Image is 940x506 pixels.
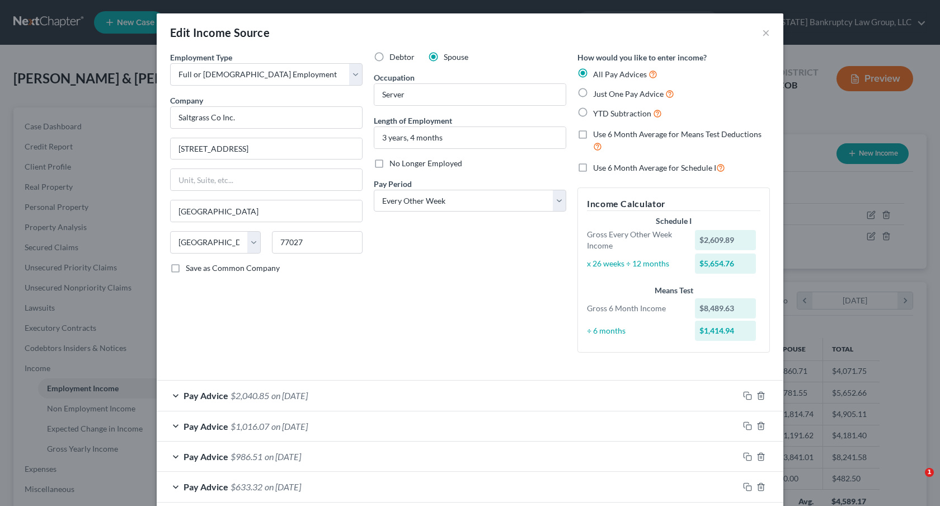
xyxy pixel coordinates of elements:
div: $5,654.76 [695,254,756,274]
span: Company [170,96,203,105]
span: All Pay Advices [593,69,647,79]
input: Enter address... [171,138,362,160]
span: Just One Pay Advice [593,89,664,99]
label: Length of Employment [374,115,452,127]
span: 1 [925,468,934,477]
span: YTD Subtraction [593,109,651,118]
div: Gross Every Other Week Income [581,229,689,251]
span: Use 6 Month Average for Schedule I [593,163,716,172]
button: × [762,26,770,39]
div: $2,609.89 [695,230,756,250]
span: Pay Advice [184,390,228,401]
span: Pay Advice [184,451,228,462]
div: $8,489.63 [695,298,756,318]
input: Search company by name... [170,106,363,129]
span: Employment Type [170,53,232,62]
span: $2,040.85 [231,390,269,401]
span: Use 6 Month Average for Means Test Deductions [593,129,762,139]
span: $1,016.07 [231,421,269,432]
span: Pay Advice [184,481,228,492]
span: Spouse [444,52,468,62]
span: on [DATE] [265,451,301,462]
input: ex: 2 years [374,127,566,148]
iframe: Intercom live chat [902,468,929,495]
span: Save as Common Company [186,263,280,273]
span: on [DATE] [265,481,301,492]
span: on [DATE] [271,390,308,401]
input: Enter zip... [272,231,363,254]
span: on [DATE] [271,421,308,432]
input: Unit, Suite, etc... [171,169,362,190]
div: Means Test [587,285,760,296]
div: x 26 weeks ÷ 12 months [581,258,689,269]
span: $986.51 [231,451,262,462]
span: Pay Period [374,179,412,189]
h5: Income Calculator [587,197,760,211]
label: Occupation [374,72,415,83]
span: No Longer Employed [389,158,462,168]
div: ÷ 6 months [581,325,689,336]
span: Debtor [389,52,415,62]
div: Schedule I [587,215,760,227]
input: Enter city... [171,200,362,222]
span: Pay Advice [184,421,228,432]
input: -- [374,84,566,105]
div: $1,414.94 [695,321,756,341]
div: Gross 6 Month Income [581,303,689,314]
span: $633.32 [231,481,262,492]
label: How would you like to enter income? [577,51,707,63]
div: Edit Income Source [170,25,270,40]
